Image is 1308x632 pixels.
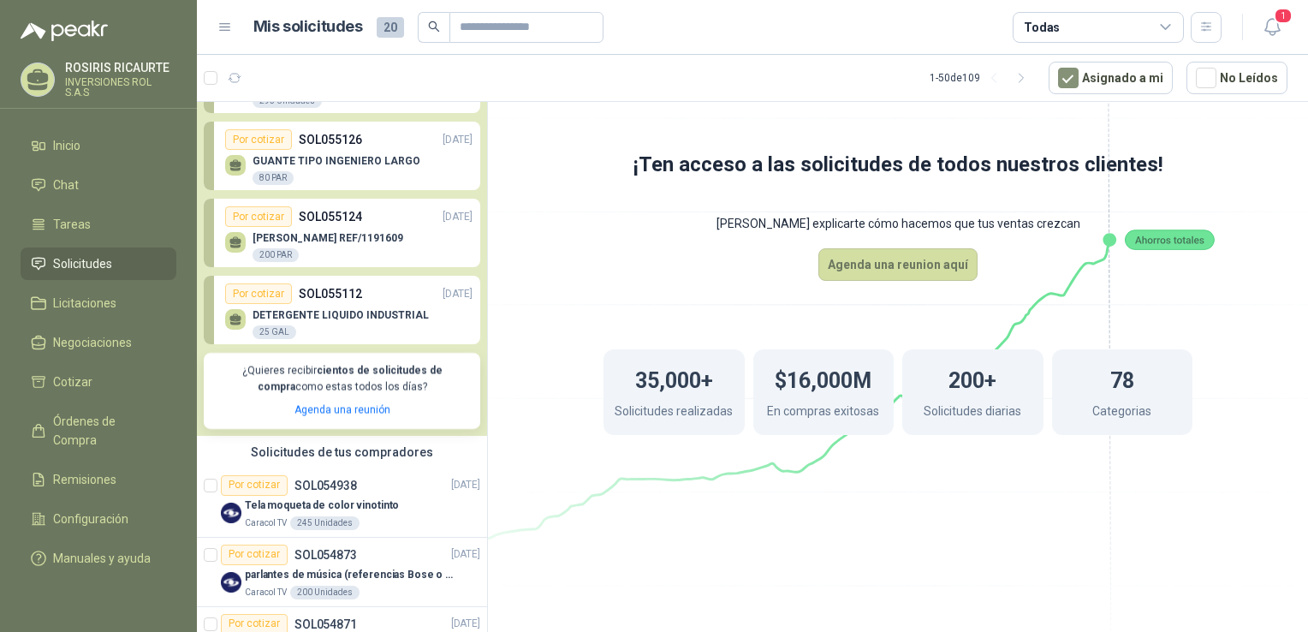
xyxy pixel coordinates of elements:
[1092,402,1151,425] p: Categorias
[1257,12,1287,43] button: 1
[53,470,116,489] span: Remisiones
[21,129,176,162] a: Inicio
[294,404,390,416] a: Agenda una reunión
[930,64,1035,92] div: 1 - 50 de 109
[924,402,1021,425] p: Solicitudes diarias
[21,21,108,41] img: Logo peakr
[21,405,176,456] a: Órdenes de Compra
[635,360,713,397] h1: 35,000+
[294,480,357,492] p: SOL054938
[253,248,299,262] div: 200 PAR
[225,206,292,227] div: Por cotizar
[21,463,176,496] a: Remisiones
[1274,8,1293,24] span: 1
[197,468,487,538] a: Por cotizarSOL054938[DATE] Company LogoTela moqueta de color vinotintoCaracol TV245 Unidades
[221,572,241,593] img: Company Logo
[1049,62,1173,94] button: Asignado a mi
[253,171,294,185] div: 80 PAR
[53,333,132,352] span: Negociaciones
[451,477,480,493] p: [DATE]
[53,215,91,234] span: Tareas
[253,232,403,244] p: [PERSON_NAME] REF/1191609
[767,402,879,425] p: En compras exitosas
[775,360,871,397] h1: $16,000M
[1186,62,1287,94] button: No Leídos
[299,284,362,303] p: SOL055112
[290,586,360,599] div: 200 Unidades
[299,207,362,226] p: SOL055124
[197,16,487,436] div: Por cotizarSOL055203[DATE] GUANTE ANTICORTE295 UnidadesPor cotizarSOL055126[DATE] GUANTE TIPO ING...
[245,498,399,514] p: Tela moqueta de color vinotinto
[221,545,288,565] div: Por cotizar
[204,199,480,267] a: Por cotizarSOL055124[DATE] [PERSON_NAME] REF/1191609200 PAR
[299,130,362,149] p: SOL055126
[53,373,92,391] span: Cotizar
[221,475,288,496] div: Por cotizar
[615,402,733,425] p: Solicitudes realizadas
[221,503,241,523] img: Company Logo
[294,618,357,630] p: SOL054871
[225,129,292,150] div: Por cotizar
[53,549,151,568] span: Manuales y ayuda
[204,122,480,190] a: Por cotizarSOL055126[DATE] GUANTE TIPO INGENIERO LARGO80 PAR
[21,208,176,241] a: Tareas
[197,436,487,468] div: Solicitudes de tus compradores
[53,254,112,273] span: Solicitudes
[21,169,176,201] a: Chat
[428,21,440,33] span: search
[258,365,443,393] b: cientos de solicitudes de compra
[294,549,357,561] p: SOL054873
[53,510,128,528] span: Configuración
[53,136,80,155] span: Inicio
[65,77,176,98] p: INVERSIONES ROL S.A.S
[377,17,404,38] span: 20
[245,516,287,530] p: Caracol TV
[53,294,116,313] span: Licitaciones
[204,276,480,344] a: Por cotizarSOL055112[DATE] DETERGENTE LIQUIDO INDUSTRIAL25 GAL
[53,412,160,450] span: Órdenes de Compra
[948,360,996,397] h1: 200+
[443,209,473,225] p: [DATE]
[443,132,473,148] p: [DATE]
[245,567,458,583] p: parlantes de música (referencias Bose o Alexa) CON MARCACION 1 LOGO (Mas datos en el adjunto)
[21,366,176,398] a: Cotizar
[197,538,487,607] a: Por cotizarSOL054873[DATE] Company Logoparlantes de música (referencias Bose o Alexa) CON MARCACI...
[290,516,360,530] div: 245 Unidades
[214,363,470,396] p: ¿Quieres recibir como estas todos los días?
[225,283,292,304] div: Por cotizar
[443,286,473,302] p: [DATE]
[818,248,978,281] button: Agenda una reunion aquí
[253,309,429,321] p: DETERGENTE LIQUIDO INDUSTRIAL
[65,62,176,74] p: ROSIRIS RICAURTE
[451,616,480,632] p: [DATE]
[253,15,363,39] h1: Mis solicitudes
[451,546,480,563] p: [DATE]
[253,325,296,339] div: 25 GAL
[21,326,176,359] a: Negociaciones
[1024,18,1060,37] div: Todas
[245,586,287,599] p: Caracol TV
[1110,360,1134,397] h1: 78
[253,155,420,167] p: GUANTE TIPO INGENIERO LARGO
[21,287,176,319] a: Licitaciones
[21,503,176,535] a: Configuración
[53,176,79,194] span: Chat
[21,247,176,280] a: Solicitudes
[21,542,176,575] a: Manuales y ayuda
